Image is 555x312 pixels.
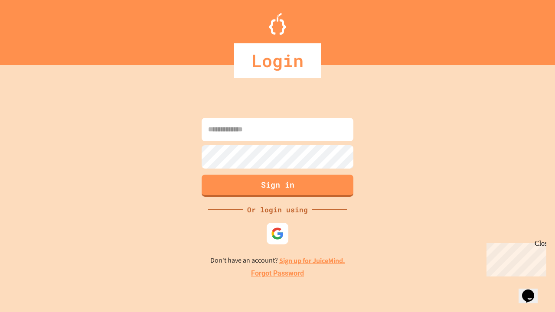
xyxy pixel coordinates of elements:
a: Forgot Password [251,268,304,279]
a: Sign up for JuiceMind. [279,256,345,265]
div: Chat with us now!Close [3,3,60,55]
p: Don't have an account? [210,255,345,266]
img: google-icon.svg [271,227,284,240]
div: Or login using [243,205,312,215]
iframe: chat widget [483,240,546,276]
button: Sign in [202,175,353,197]
div: Login [234,43,321,78]
img: Logo.svg [269,13,286,35]
iframe: chat widget [519,277,546,303]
